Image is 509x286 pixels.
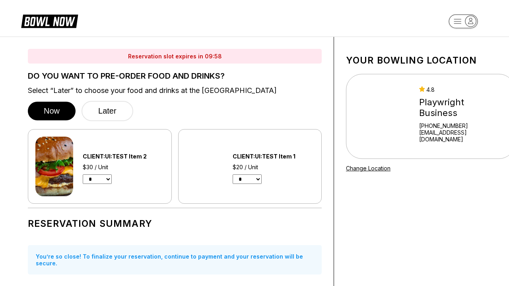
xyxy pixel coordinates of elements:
img: CLIENT:UI:TEST Item 2 [35,137,73,196]
div: CLIENT:UI:TEST Item 2 [83,153,164,160]
button: Later [82,101,133,121]
div: [PHONE_NUMBER] [419,122,504,129]
img: CLIENT:UI:TEST Item 1 [186,137,223,196]
div: 4.8 [419,86,504,93]
label: Select “Later” to choose your food and drinks at the [GEOGRAPHIC_DATA] [28,86,322,95]
div: Reservation slot expires in 09:58 [28,49,322,64]
h1: Reservation Summary [28,218,322,229]
a: [EMAIL_ADDRESS][DOMAIN_NAME] [419,129,504,143]
div: $30 / Unit [83,164,164,170]
label: DO YOU WANT TO PRE-ORDER FOOD AND DRINKS? [28,71,322,80]
div: You’re so close! To finalize your reservation, continue to payment and your reservation will be s... [28,245,322,274]
div: $20 / Unit [233,164,314,170]
a: Change Location [346,165,390,172]
button: Now [28,102,76,120]
div: Playwright Business [419,97,504,118]
div: CLIENT:UI:TEST Item 1 [233,153,314,160]
img: Playwright Business [357,87,412,146]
